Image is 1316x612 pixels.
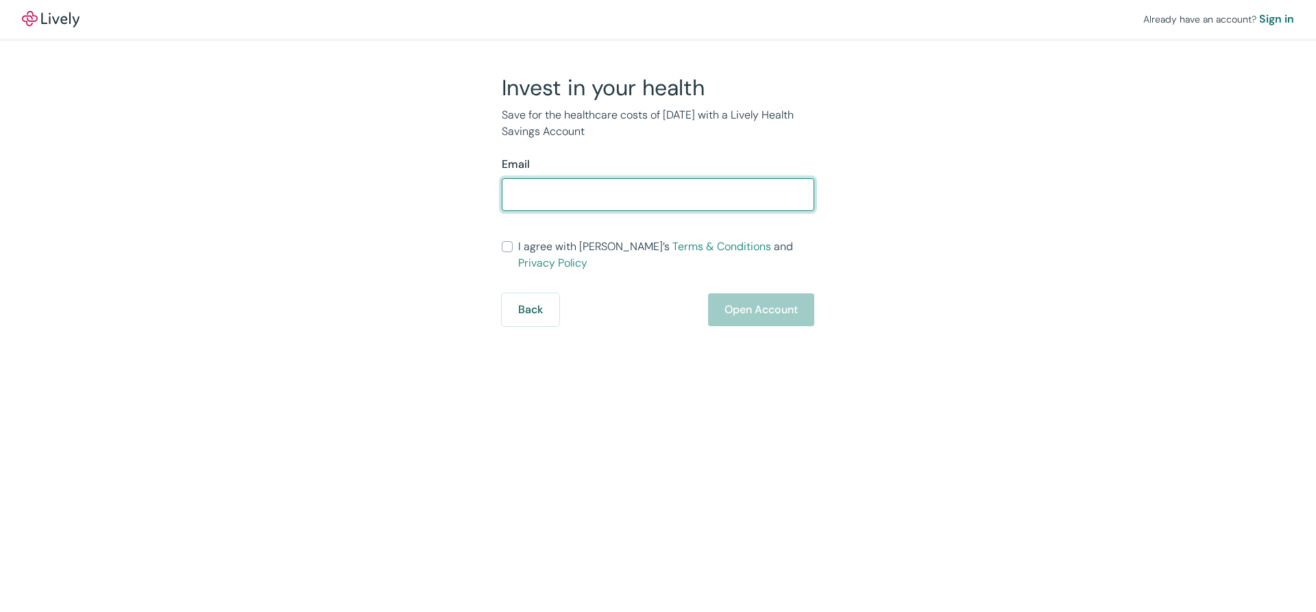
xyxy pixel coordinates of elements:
img: Lively [22,11,80,27]
label: Email [502,156,530,173]
button: Back [502,293,559,326]
span: I agree with [PERSON_NAME]’s and [518,238,814,271]
div: Already have an account? [1143,11,1294,27]
a: Privacy Policy [518,256,587,270]
a: LivelyLively [22,11,80,27]
h2: Invest in your health [502,74,814,101]
p: Save for the healthcare costs of [DATE] with a Lively Health Savings Account [502,107,814,140]
a: Sign in [1259,11,1294,27]
a: Terms & Conditions [672,239,771,254]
